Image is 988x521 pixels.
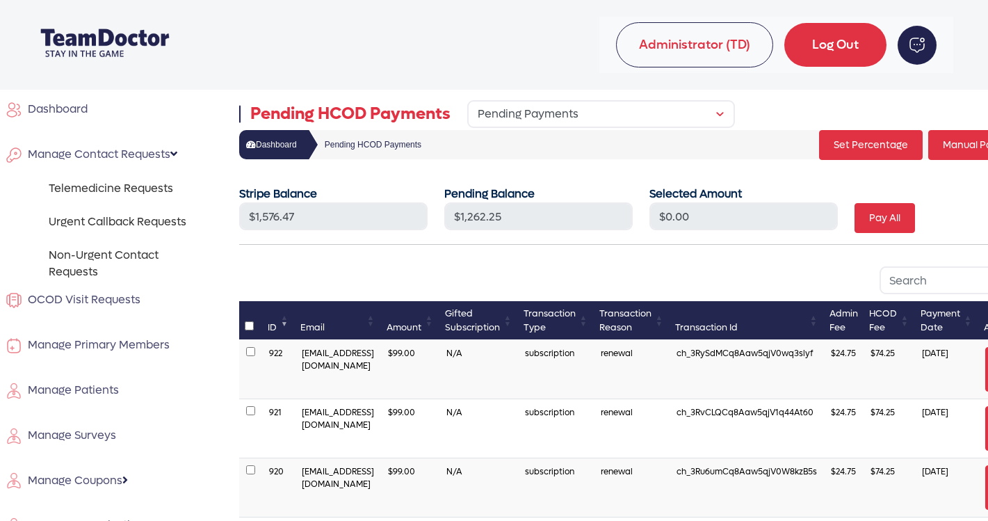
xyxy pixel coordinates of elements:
[6,147,22,163] img: key.svg
[446,347,511,360] div: N/A
[22,383,119,397] span: Manage Patients
[381,458,439,518] td: $99.00
[239,102,451,127] p: Pending HCOD Payments
[49,214,206,230] a: Urgent Callback Requests
[898,26,937,65] img: noti-msg.svg
[670,301,824,340] th: Transaction Id: activate to sort column ascending
[6,383,22,399] img: employe.svg
[915,399,978,458] td: [DATE]
[649,186,742,202] label: Selected Amount
[6,102,22,118] img: user.svg
[49,247,206,280] a: Non-Urgent Contact Requests
[855,203,915,233] button: Pay All
[824,301,864,340] th: Admin Fee
[670,458,824,518] td: ch_3Ru6umCq8Aaw5qjV0W8kzB5s
[670,340,824,399] td: ch_3RySdMCq8Aaw5qjV0wq3slyf
[446,465,511,478] div: N/A
[864,340,915,399] td: $74.25
[295,340,381,399] td: [EMAIL_ADDRESS][DOMAIN_NAME]
[22,337,170,352] span: Manage Primary Members
[381,399,439,458] td: $99.00
[295,301,381,340] th: Email: activate to sort column ascending
[518,458,594,518] td: subscription
[295,399,381,458] td: [EMAIL_ADDRESS][DOMAIN_NAME]
[239,130,297,159] a: Dashboard
[915,340,978,399] td: [DATE]
[594,458,670,518] td: renewal
[594,399,670,458] td: renewal
[22,428,116,442] span: Manage Surveys
[6,292,22,309] img: membership.svg
[297,130,421,159] li: Pending HCOD Payments
[670,399,824,458] td: ch_3RvCLQCq8Aaw5qjV1q44At60
[239,186,317,202] label: Stripe Balance
[6,472,22,489] img: employe.svg
[915,458,978,518] td: [DATE]
[594,301,670,340] th: Transaction Reason: activate to sort column ascending
[864,399,915,458] td: $74.25
[439,301,518,340] th: Gifted Subscription: activate to sort column ascending
[49,180,206,197] a: Telemedicine Requests
[6,337,22,354] img: visit.svg
[915,301,978,340] th: Payment Date: activate to sort column ascending
[262,301,295,340] th: ID: activate to sort column ascending
[819,130,923,160] button: Set Percentage
[824,399,864,458] td: $24.75
[784,23,886,67] a: Log Out
[22,292,140,307] span: OCOD Visit Requests
[864,458,915,518] td: $74.25
[518,340,594,399] td: subscription
[262,340,295,399] td: 922
[518,399,594,458] td: subscription
[518,301,594,340] th: Transaction Type: activate to sort column ascending
[22,147,170,161] span: Manage Contact Requests
[824,340,864,399] td: $24.75
[444,186,535,202] label: Pending Balance
[262,399,295,458] td: 921
[864,301,915,340] th: HCOD Fee: activate to sort column ascending
[446,406,511,419] div: N/A
[381,301,439,340] th: Amount: activate to sort column ascending
[22,473,122,488] span: Manage Coupons
[262,458,295,518] td: 920
[824,458,864,518] td: $24.75
[295,458,381,518] td: [EMAIL_ADDRESS][DOMAIN_NAME]
[6,428,22,444] img: employe.svg
[616,22,773,67] span: Administrator (TD)
[381,340,439,399] td: $99.00
[594,340,670,399] td: renewal
[22,102,88,116] span: Dashboard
